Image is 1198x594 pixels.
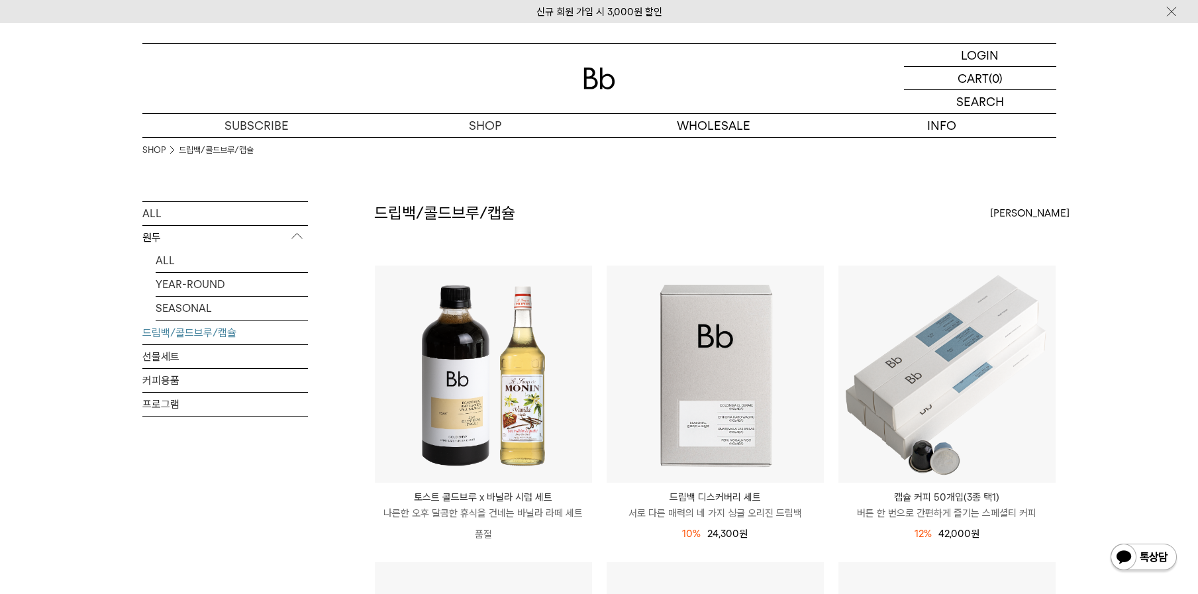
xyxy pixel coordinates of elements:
[938,528,979,540] span: 42,000
[142,202,308,225] a: ALL
[904,44,1056,67] a: LOGIN
[682,526,701,542] div: 10%
[142,226,308,250] p: 원두
[156,273,308,296] a: YEAR-ROUND
[838,505,1056,521] p: 버튼 한 번으로 간편하게 즐기는 스페셜티 커피
[607,489,824,505] p: 드립백 디스커버리 세트
[1109,542,1178,574] img: 카카오톡 채널 1:1 채팅 버튼
[583,68,615,89] img: 로고
[142,393,308,416] a: 프로그램
[990,205,1070,221] span: [PERSON_NAME]
[599,114,828,137] p: WHOLESALE
[838,489,1056,521] a: 캡슐 커피 50개입(3종 택1) 버튼 한 번으로 간편하게 즐기는 스페셜티 커피
[142,321,308,344] a: 드립백/콜드브루/캡슐
[739,528,748,540] span: 원
[607,505,824,521] p: 서로 다른 매력의 네 가지 싱글 오리진 드립백
[371,114,599,137] a: SHOP
[707,528,748,540] span: 24,300
[607,266,824,483] img: 드립백 디스커버리 세트
[956,90,1004,113] p: SEARCH
[179,144,254,157] a: 드립백/콜드브루/캡슐
[375,489,592,521] a: 토스트 콜드브루 x 바닐라 시럽 세트 나른한 오후 달콤한 휴식을 건네는 바닐라 라떼 세트
[156,297,308,320] a: SEASONAL
[142,114,371,137] a: SUBSCRIBE
[958,67,989,89] p: CART
[142,144,166,157] a: SHOP
[607,489,824,521] a: 드립백 디스커버리 세트 서로 다른 매력의 네 가지 싱글 오리진 드립백
[989,67,1003,89] p: (0)
[375,521,592,548] p: 품절
[828,114,1056,137] p: INFO
[915,526,932,542] div: 12%
[838,489,1056,505] p: 캡슐 커피 50개입(3종 택1)
[904,67,1056,90] a: CART (0)
[156,249,308,272] a: ALL
[375,266,592,483] img: 토스트 콜드브루 x 바닐라 시럽 세트
[961,44,999,66] p: LOGIN
[142,345,308,368] a: 선물세트
[838,266,1056,483] img: 캡슐 커피 50개입(3종 택1)
[374,202,515,224] h2: 드립백/콜드브루/캡슐
[142,369,308,392] a: 커피용품
[375,505,592,521] p: 나른한 오후 달콤한 휴식을 건네는 바닐라 라떼 세트
[536,6,662,18] a: 신규 회원 가입 시 3,000원 할인
[375,489,592,505] p: 토스트 콜드브루 x 바닐라 시럽 세트
[971,528,979,540] span: 원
